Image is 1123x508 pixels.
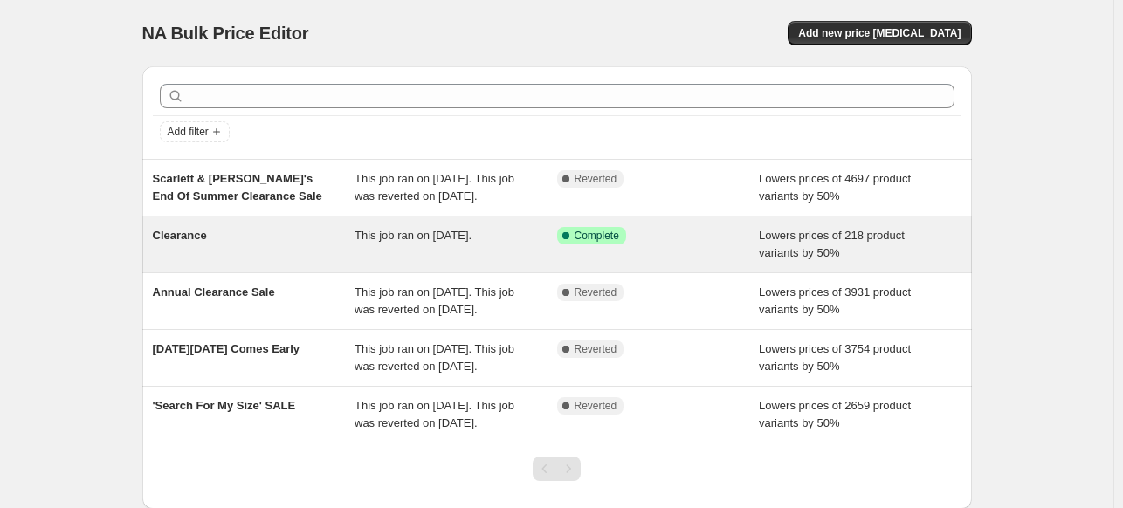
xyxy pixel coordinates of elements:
[575,399,617,413] span: Reverted
[798,26,961,40] span: Add new price [MEDICAL_DATA]
[153,285,275,299] span: Annual Clearance Sale
[355,172,514,203] span: This job ran on [DATE]. This job was reverted on [DATE].
[759,285,911,316] span: Lowers prices of 3931 product variants by 50%
[533,457,581,481] nav: Pagination
[153,229,207,242] span: Clearance
[759,229,905,259] span: Lowers prices of 218 product variants by 50%
[575,342,617,356] span: Reverted
[153,399,296,412] span: 'Search For My Size' SALE
[168,125,209,139] span: Add filter
[575,285,617,299] span: Reverted
[355,285,514,316] span: This job ran on [DATE]. This job was reverted on [DATE].
[142,24,309,43] span: NA Bulk Price Editor
[759,342,911,373] span: Lowers prices of 3754 product variants by 50%
[788,21,971,45] button: Add new price [MEDICAL_DATA]
[355,229,472,242] span: This job ran on [DATE].
[153,172,322,203] span: Scarlett & [PERSON_NAME]'s End Of Summer Clearance Sale
[355,342,514,373] span: This job ran on [DATE]. This job was reverted on [DATE].
[575,172,617,186] span: Reverted
[759,172,911,203] span: Lowers prices of 4697 product variants by 50%
[153,342,300,355] span: [DATE][DATE] Comes Early
[759,399,911,429] span: Lowers prices of 2659 product variants by 50%
[160,121,230,142] button: Add filter
[575,229,619,243] span: Complete
[355,399,514,429] span: This job ran on [DATE]. This job was reverted on [DATE].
